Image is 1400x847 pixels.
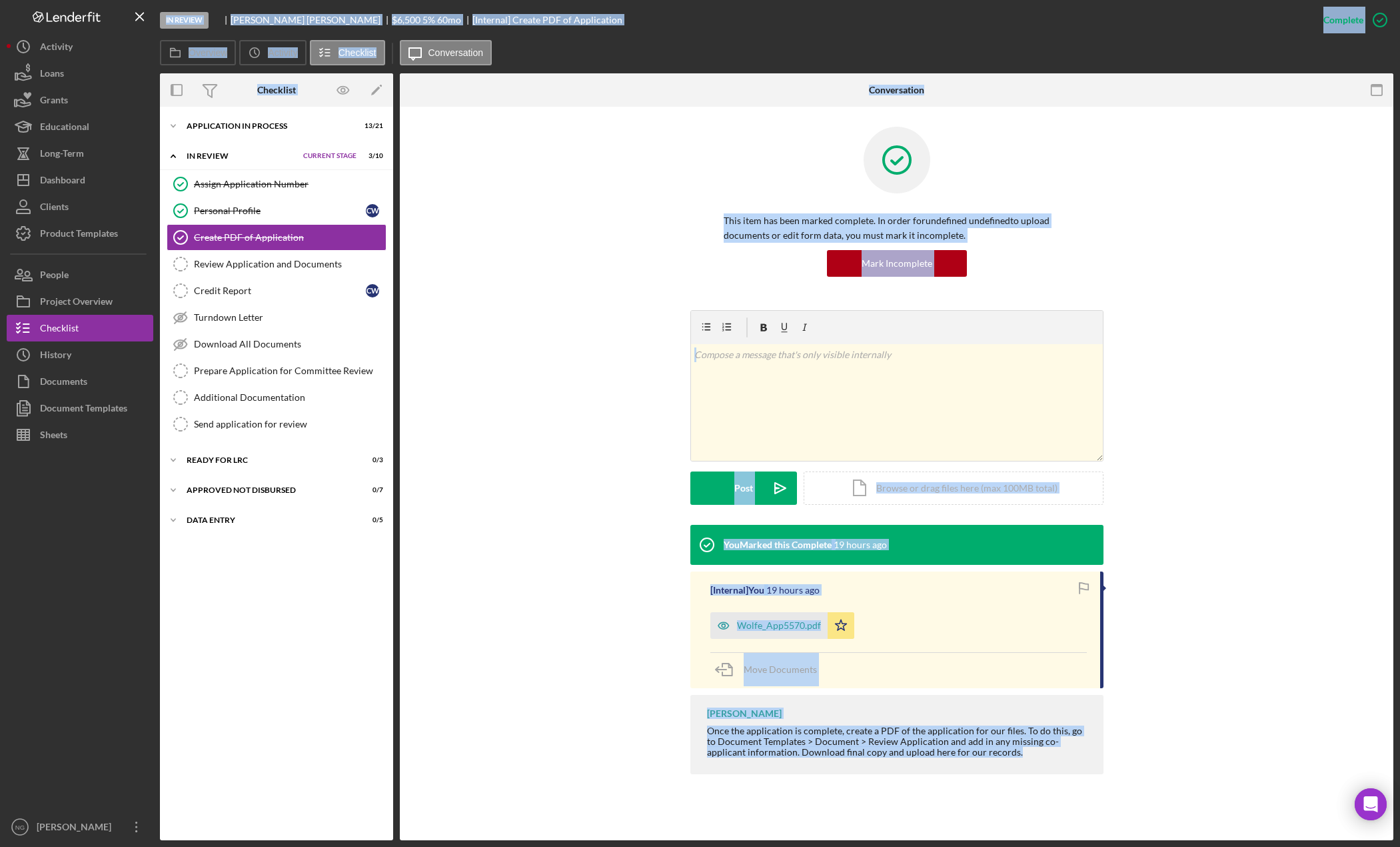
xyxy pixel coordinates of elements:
div: C W [366,284,379,297]
div: Personal Profile [194,205,366,216]
div: Send application for review [194,419,386,430]
a: Sheets [7,421,153,448]
div: [Internal] Create PDF of Application [472,15,622,25]
div: C W [366,204,379,217]
a: Download All Documents [167,331,386,357]
div: Complete [1323,7,1363,33]
div: Mark Incomplete [862,250,932,277]
label: Overview [189,47,227,58]
div: [PERSON_NAME] [33,814,120,844]
div: Document Templates [40,395,127,425]
text: NG [15,824,25,831]
button: Conversation [400,40,492,65]
div: Prepare Application for Committee Review [194,365,386,376]
time: 2025-10-06 20:04 [834,540,887,550]
a: Credit ReportCW [167,277,386,304]
label: Conversation [428,47,484,58]
a: Assign Application Number [167,171,386,197]
a: Review Application and Documents [167,251,386,277]
label: Activity [268,47,297,58]
div: Assign Application Number [194,179,386,189]
button: History [7,341,153,368]
div: Turndown Letter [194,312,386,323]
a: Send application for review [167,411,386,438]
div: Clients [40,193,69,223]
div: [PERSON_NAME] [PERSON_NAME] [231,15,392,25]
div: 3 / 10 [359,152,383,160]
a: Turndown Letter [167,304,386,331]
div: Documents [40,368,87,398]
div: Checklist [257,85,296,95]
button: Document Templates [7,395,153,421]
button: NG[PERSON_NAME] [7,814,153,840]
div: Credit Report [194,285,366,296]
button: Long-Term [7,140,153,167]
div: Once the application is complete, create a PDF of the application for our files. To do this, go t... [707,726,1090,758]
button: Dashboard [7,167,153,193]
a: Create PDF of Application [167,224,386,251]
div: [Internal] You [710,585,764,596]
div: Educational [40,113,89,143]
div: 0 / 5 [359,516,383,524]
button: Educational [7,113,153,140]
div: Product Templates [40,220,118,250]
div: Ready for LRC [187,456,350,464]
div: 0 / 3 [359,456,383,464]
button: Activity [239,40,306,65]
div: Approved Not Disbursed [187,486,350,494]
div: Wolfe_App5570.pdf [737,620,821,631]
div: Conversation [869,85,924,95]
div: Review Application and Documents [194,259,386,269]
a: Prepare Application for Committee Review [167,357,386,384]
div: Loans [40,60,64,90]
button: Checklist [7,315,153,341]
div: [PERSON_NAME] [707,708,782,719]
label: Checklist [339,47,376,58]
div: Grants [40,87,68,117]
div: 5 % [422,15,435,25]
div: Create PDF of Application [194,232,386,243]
div: Long-Term [40,140,84,170]
div: Sheets [40,421,67,452]
button: Project Overview [7,288,153,315]
div: Checklist [40,315,79,345]
button: People [7,261,153,288]
button: Mark Incomplete [827,250,967,277]
div: Open Intercom Messenger [1355,788,1387,820]
div: In Review [160,12,209,29]
div: 13 / 21 [359,122,383,130]
a: Product Templates [7,220,153,247]
button: Loans [7,60,153,87]
button: Checklist [310,40,385,65]
div: Application In Process [187,122,350,130]
button: Documents [7,368,153,395]
p: This item has been marked complete. In order for undefined undefined to upload documents or edit ... [724,213,1070,243]
div: 0 / 7 [359,486,383,494]
button: Wolfe_App5570.pdf [710,612,854,639]
div: In Review [187,152,297,160]
time: 2025-10-06 19:58 [766,585,820,596]
div: Data Entry [187,516,350,524]
div: People [40,261,69,291]
div: Dashboard [40,167,85,197]
div: Download All Documents [194,339,386,349]
button: Grants [7,87,153,113]
button: Clients [7,193,153,220]
div: History [40,341,71,371]
button: Move Documents [710,653,830,686]
div: Additional Documentation [194,392,386,403]
div: Project Overview [40,288,113,318]
button: Overview [160,40,236,65]
a: Additional Documentation [167,384,386,411]
button: Post [690,472,797,505]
